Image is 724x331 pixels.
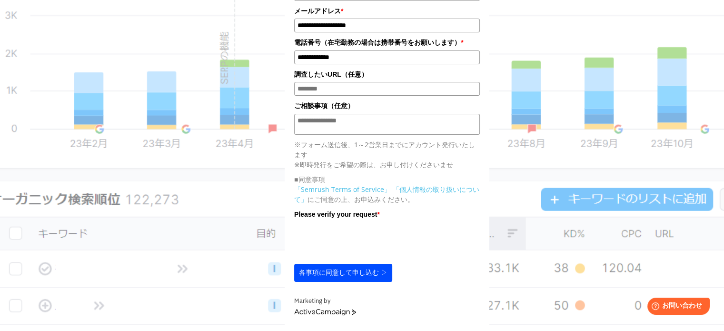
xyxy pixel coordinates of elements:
button: 各事項に同意して申し込む ▷ [294,264,392,282]
label: ご相談事項（任意） [294,100,480,111]
p: ■同意事項 [294,174,480,184]
label: Please verify your request [294,209,480,220]
div: Marketing by [294,296,480,306]
a: 「Semrush Terms of Service」 [294,185,391,194]
label: 電話番号（在宅勤務の場合は携帯番号をお願いします） [294,37,480,48]
label: メールアドレス [294,6,480,16]
label: 調査したいURL（任意） [294,69,480,80]
iframe: reCAPTCHA [294,222,439,259]
a: 「個人情報の取り扱いについて」 [294,185,479,204]
p: にご同意の上、お申込みください。 [294,184,480,204]
iframe: Help widget launcher [639,294,714,321]
p: ※フォーム送信後、1～2営業日までにアカウント発行いたします ※即時発行をご希望の際は、お申し付けくださいませ [294,140,480,170]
